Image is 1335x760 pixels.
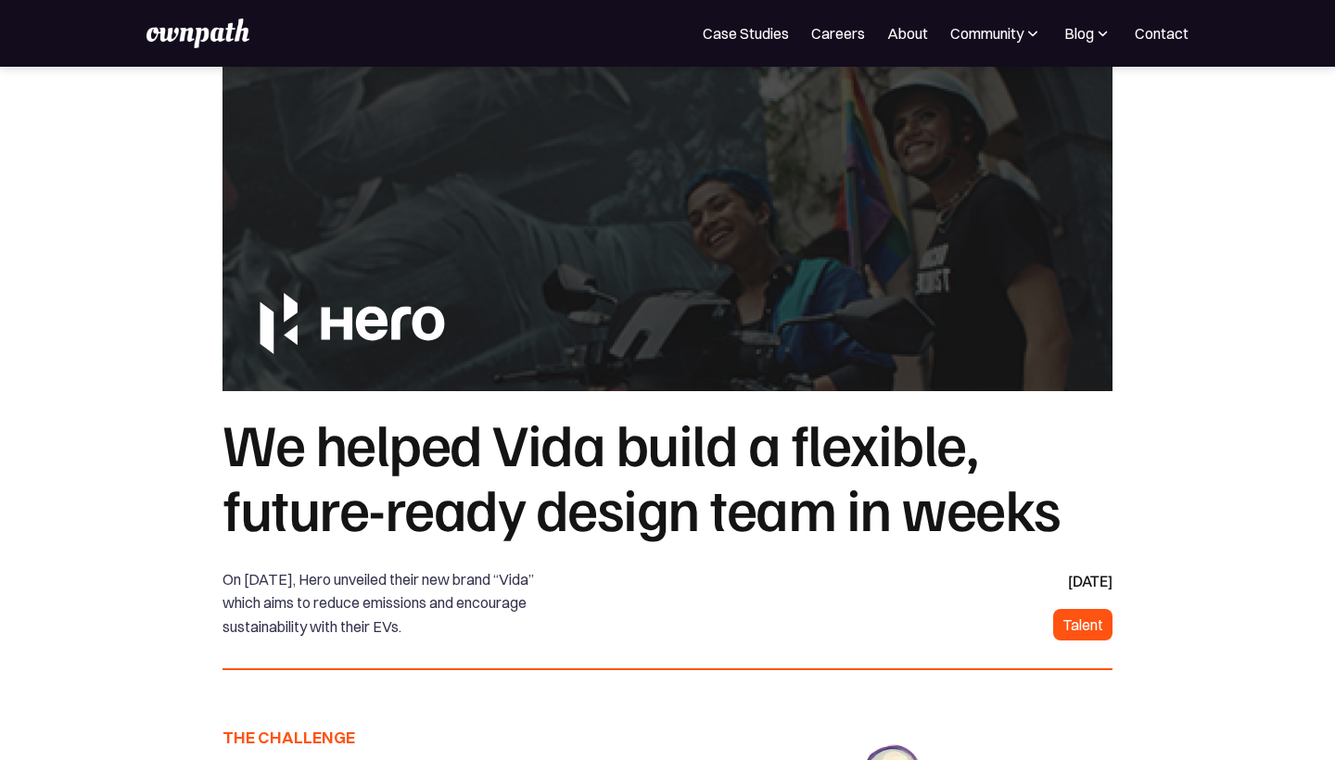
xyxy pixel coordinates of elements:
[1062,612,1103,638] div: Talent
[703,22,789,44] a: Case Studies
[222,568,573,640] div: On [DATE], Hero unveiled their new brand “Vida” which aims to reduce emissions and encourage sust...
[1068,568,1112,594] div: [DATE]
[887,22,928,44] a: About
[811,22,865,44] a: Careers
[222,410,1112,540] h1: We helped Vida build a flexible, future-ready design team in weeks
[222,726,664,750] h5: THE CHALLENGE
[950,22,1023,44] div: Community
[1064,22,1112,44] div: Blog
[1064,22,1094,44] div: Blog
[950,22,1042,44] div: Community
[1135,22,1189,44] a: Contact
